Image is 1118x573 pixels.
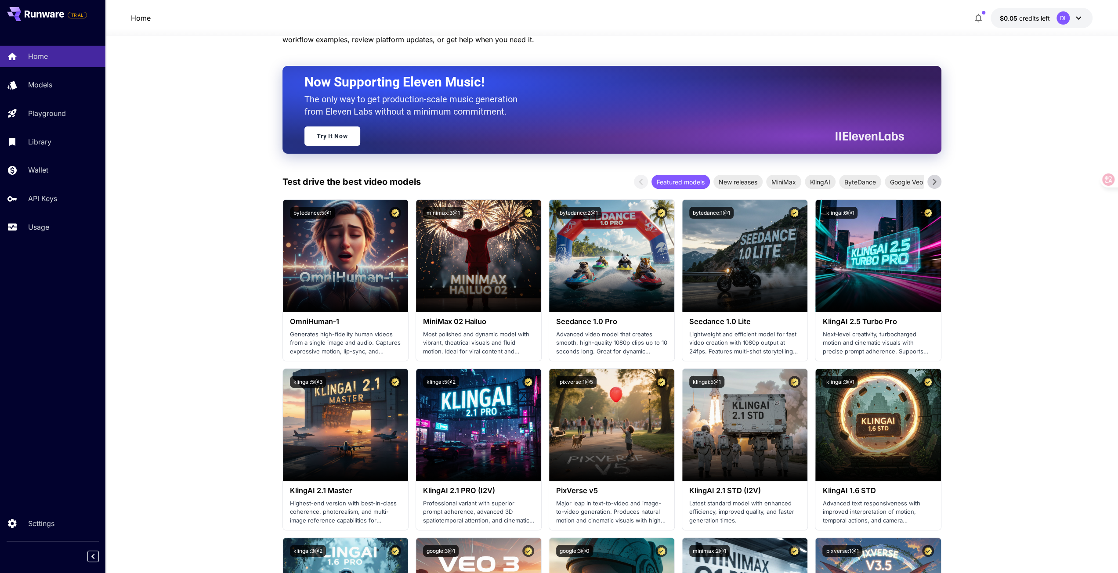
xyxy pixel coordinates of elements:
[416,369,541,481] img: alt
[304,74,897,90] h2: Now Supporting Eleven Music!
[68,10,87,20] span: Add your payment card to enable full platform functionality.
[789,376,800,388] button: Certified Model – Vetted for best performance and includes a commercial license.
[87,551,99,562] button: Collapse sidebar
[131,13,151,23] a: Home
[68,12,87,18] span: TRIAL
[304,126,360,146] a: Try It Now
[651,177,710,187] span: Featured models
[423,487,534,495] h3: KlingAI 2.1 PRO (I2V)
[651,175,710,189] div: Featured models
[689,487,800,495] h3: KlingAI 2.1 STD (I2V)
[304,93,524,118] p: The only way to get production-scale music generation from Eleven Labs without a minimum commitment.
[556,376,597,388] button: pixverse:1@5
[389,376,401,388] button: Certified Model – Vetted for best performance and includes a commercial license.
[991,8,1093,28] button: $0.05DL
[766,177,801,187] span: MiniMax
[556,330,667,356] p: Advanced video model that creates smooth, high-quality 1080p clips up to 10 seconds long. Great f...
[655,207,667,219] button: Certified Model – Vetted for best performance and includes a commercial license.
[290,317,401,326] h3: OmniHuman‑1
[885,177,928,187] span: Google Veo
[556,207,601,219] button: bytedance:2@1
[815,200,941,312] img: alt
[28,193,57,204] p: API Keys
[549,200,674,312] img: alt
[822,330,933,356] p: Next‑level creativity, turbocharged motion and cinematic visuals with precise prompt adherence. S...
[822,545,862,557] button: pixverse:1@1
[282,175,421,188] p: Test drive the best video models
[822,317,933,326] h3: KlingAI 2.5 Turbo Pro
[689,317,800,326] h3: Seedance 1.0 Lite
[839,175,881,189] div: ByteDance
[689,330,800,356] p: Lightweight and efficient model for fast video creation with 1080p output at 24fps. Features mult...
[689,207,734,219] button: bytedance:1@1
[922,376,934,388] button: Certified Model – Vetted for best performance and includes a commercial license.
[1019,14,1049,22] span: credits left
[549,369,674,481] img: alt
[999,14,1019,22] span: $0.05
[389,545,401,557] button: Certified Model – Vetted for best performance and includes a commercial license.
[655,376,667,388] button: Certified Model – Vetted for best performance and includes a commercial license.
[131,13,151,23] nav: breadcrumb
[283,369,408,481] img: alt
[682,369,807,481] img: alt
[283,200,408,312] img: alt
[556,487,667,495] h3: PixVerse v5
[290,545,326,557] button: klingai:3@2
[822,207,857,219] button: klingai:6@1
[290,207,335,219] button: bytedance:5@1
[713,177,763,187] span: New releases
[423,207,463,219] button: minimax:3@1
[839,177,881,187] span: ByteDance
[822,499,933,525] p: Advanced text responsiveness with improved interpretation of motion, temporal actions, and camera...
[522,207,534,219] button: Certified Model – Vetted for best performance and includes a commercial license.
[28,51,48,61] p: Home
[28,108,66,119] p: Playground
[290,376,326,388] button: klingai:5@3
[522,545,534,557] button: Certified Model – Vetted for best performance and includes a commercial license.
[713,175,763,189] div: New releases
[416,200,541,312] img: alt
[423,317,534,326] h3: MiniMax 02 Hailuo
[1056,11,1070,25] div: DL
[389,207,401,219] button: Certified Model – Vetted for best performance and includes a commercial license.
[423,330,534,356] p: Most polished and dynamic model with vibrant, theatrical visuals and fluid motion. Ideal for vira...
[922,207,934,219] button: Certified Model – Vetted for best performance and includes a commercial license.
[655,545,667,557] button: Certified Model – Vetted for best performance and includes a commercial license.
[522,376,534,388] button: Certified Model – Vetted for best performance and includes a commercial license.
[28,165,48,175] p: Wallet
[423,499,534,525] p: Professional variant with superior prompt adherence, advanced 3D spatiotemporal attention, and ci...
[423,376,459,388] button: klingai:5@2
[885,175,928,189] div: Google Veo
[94,548,105,564] div: Collapse sidebar
[28,518,54,529] p: Settings
[922,545,934,557] button: Certified Model – Vetted for best performance and includes a commercial license.
[789,545,800,557] button: Certified Model – Vetted for best performance and includes a commercial license.
[556,317,667,326] h3: Seedance 1.0 Pro
[290,487,401,495] h3: KlingAI 2.1 Master
[290,499,401,525] p: Highest-end version with best-in-class coherence, photorealism, and multi-image reference capabil...
[689,376,724,388] button: klingai:5@1
[28,137,51,147] p: Library
[822,487,933,495] h3: KlingAI 1.6 STD
[556,545,593,557] button: google:3@0
[789,207,800,219] button: Certified Model – Vetted for best performance and includes a commercial license.
[556,499,667,525] p: Major leap in text-to-video and image-to-video generation. Produces natural motion and cinematic ...
[28,222,49,232] p: Usage
[423,545,459,557] button: google:3@1
[28,79,52,90] p: Models
[805,177,836,187] span: KlingAI
[822,376,857,388] button: klingai:3@1
[689,499,800,525] p: Latest standard model with enhanced efficiency, improved quality, and faster generation times.
[815,369,941,481] img: alt
[999,14,1049,23] div: $0.05
[805,175,836,189] div: KlingAI
[682,200,807,312] img: alt
[290,330,401,356] p: Generates high-fidelity human videos from a single image and audio. Captures expressive motion, l...
[766,175,801,189] div: MiniMax
[689,545,730,557] button: minimax:2@1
